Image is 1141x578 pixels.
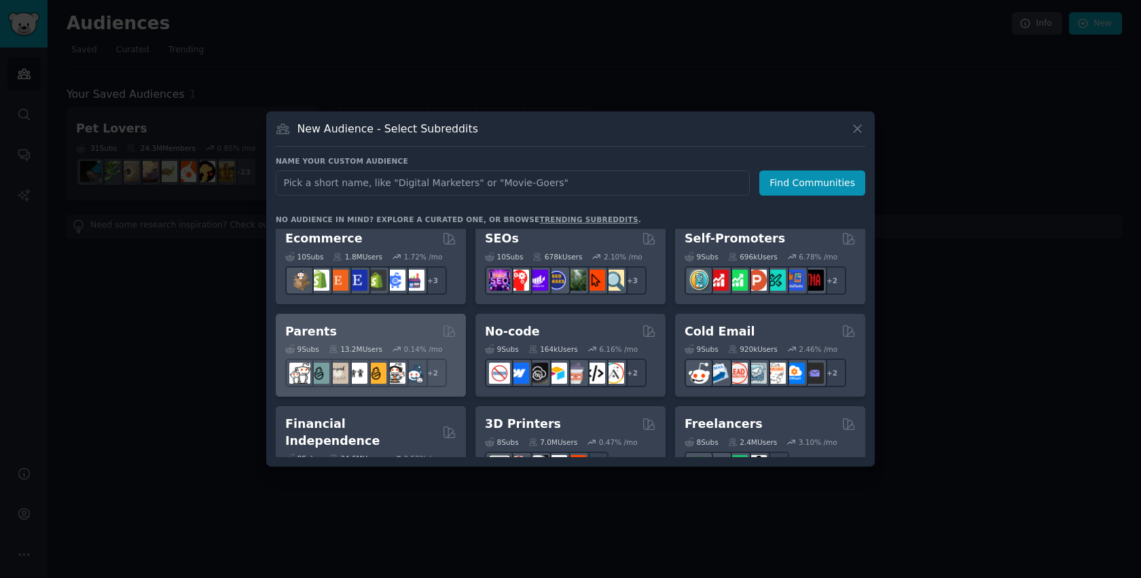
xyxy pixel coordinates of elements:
div: No audience in mind? Explore a curated one, or browse . [276,215,641,224]
img: Parents [403,363,424,384]
img: GoogleSearchConsole [584,270,605,291]
img: SEO_cases [546,270,567,291]
img: FixMyPrint [565,455,586,476]
div: 2.46 % /mo [799,344,837,354]
img: beyondthebump [327,363,348,384]
div: + 2 [418,359,447,387]
img: 3Dprinting [489,455,510,476]
input: Pick a short name, like "Digital Marketers" or "Movie-Goers" [276,170,750,196]
img: ecommercemarketing [384,270,405,291]
img: shopify [308,270,329,291]
img: AppIdeas [689,270,710,291]
img: nocodelowcode [565,363,586,384]
div: + 2 [818,359,846,387]
img: daddit [289,363,310,384]
div: + 2 [818,266,846,295]
div: + 3 [580,452,609,480]
div: 8 Sub s [285,454,319,463]
img: alphaandbetausers [765,270,786,291]
img: EtsySellers [346,270,367,291]
div: 2.4M Users [728,437,778,447]
div: 678k Users [532,252,582,261]
a: trending subreddits [539,215,638,223]
div: 9 Sub s [685,252,719,261]
h2: 3D Printers [485,416,561,433]
div: 9 Sub s [485,344,519,354]
img: coldemail [746,363,767,384]
img: seogrowth [527,270,548,291]
img: toddlers [346,363,367,384]
div: 1.72 % /mo [404,252,443,261]
img: sales [689,363,710,384]
h2: Parents [285,323,337,340]
img: reviewmyshopify [365,270,386,291]
div: + 4 [761,452,789,480]
h2: SEOs [485,230,519,247]
div: 6.78 % /mo [799,252,837,261]
div: 1.8M Users [333,252,382,261]
img: ender3 [546,455,567,476]
img: Freelancers [746,455,767,476]
div: 6.16 % /mo [599,344,638,354]
img: betatests [784,270,805,291]
img: parentsofmultiples [384,363,405,384]
img: dropship [289,270,310,291]
img: TechSEO [508,270,529,291]
div: 34.6M Users [329,454,382,463]
h3: New Audience - Select Subreddits [297,122,478,136]
h2: Financial Independence [285,416,437,449]
img: NoCodeMovement [584,363,605,384]
div: 9 Sub s [285,344,319,354]
img: Emailmarketing [708,363,729,384]
img: forhire [689,455,710,476]
img: SEO_Digital_Marketing [489,270,510,291]
img: Fiverr [727,455,748,476]
div: 696k Users [728,252,778,261]
div: 0.14 % /mo [404,344,443,354]
img: LeadGeneration [727,363,748,384]
img: webflow [508,363,529,384]
div: 13.2M Users [329,344,382,354]
div: 920k Users [728,344,778,354]
div: 10 Sub s [285,252,323,261]
div: + 3 [618,266,647,295]
div: 9 Sub s [685,344,719,354]
img: nocode [489,363,510,384]
img: Airtable [546,363,567,384]
h2: No-code [485,323,540,340]
img: Etsy [327,270,348,291]
img: freelance_forhire [708,455,729,476]
div: + 3 [418,266,447,295]
div: 3.10 % /mo [799,437,837,447]
img: EmailOutreach [803,363,824,384]
div: 0.52 % /mo [404,454,443,463]
img: 3Dmodeling [508,455,529,476]
div: 2.10 % /mo [604,252,642,261]
div: 8 Sub s [485,437,519,447]
img: The_SEO [603,270,624,291]
button: Find Communities [759,170,865,196]
h2: Ecommerce [285,230,363,247]
h2: Freelancers [685,416,763,433]
div: 0.47 % /mo [599,437,638,447]
img: ProductHunters [746,270,767,291]
img: youtubepromotion [708,270,729,291]
img: SingleParents [308,363,329,384]
h3: Name your custom audience [276,156,865,166]
img: b2b_sales [765,363,786,384]
h2: Cold Email [685,323,755,340]
img: B2BSaaS [784,363,805,384]
img: blender [527,455,548,476]
img: selfpromotion [727,270,748,291]
div: 164k Users [528,344,578,354]
div: 7.0M Users [528,437,578,447]
h2: Self-Promoters [685,230,785,247]
img: Local_SEO [565,270,586,291]
img: Adalo [603,363,624,384]
div: 10 Sub s [485,252,523,261]
img: NoCodeSaaS [527,363,548,384]
img: NewParents [365,363,386,384]
img: ecommerce_growth [403,270,424,291]
div: 8 Sub s [685,437,719,447]
img: TestMyApp [803,270,824,291]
